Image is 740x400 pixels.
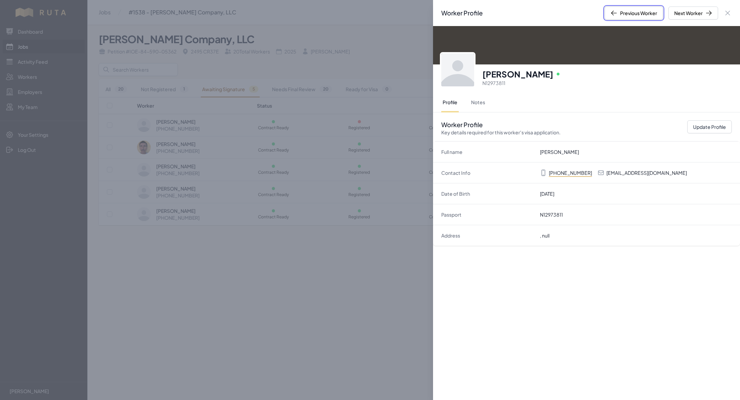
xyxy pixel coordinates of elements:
[668,7,718,20] button: Next Worker
[441,190,534,197] dt: Date of Birth
[606,169,687,176] p: [EMAIL_ADDRESS][DOMAIN_NAME]
[441,169,534,176] dt: Contact Info
[687,120,732,133] button: Update Profile
[540,211,732,218] dd: N12973811
[470,93,486,112] button: Notes
[441,129,560,136] p: Key details required for this worker's visa application.
[441,121,560,136] h2: Worker Profile
[441,232,534,239] dt: Address
[482,69,553,80] h3: [PERSON_NAME]
[540,148,732,155] dd: [PERSON_NAME]
[441,93,459,112] button: Profile
[482,80,732,86] p: N12973811
[441,148,534,155] dt: Full name
[605,7,663,20] button: Previous Worker
[441,211,534,218] dt: Passport
[540,190,732,197] dd: [DATE]
[549,169,592,176] p: [PHONE_NUMBER]
[540,232,732,239] dd: , null
[441,8,483,18] h2: Worker Profile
